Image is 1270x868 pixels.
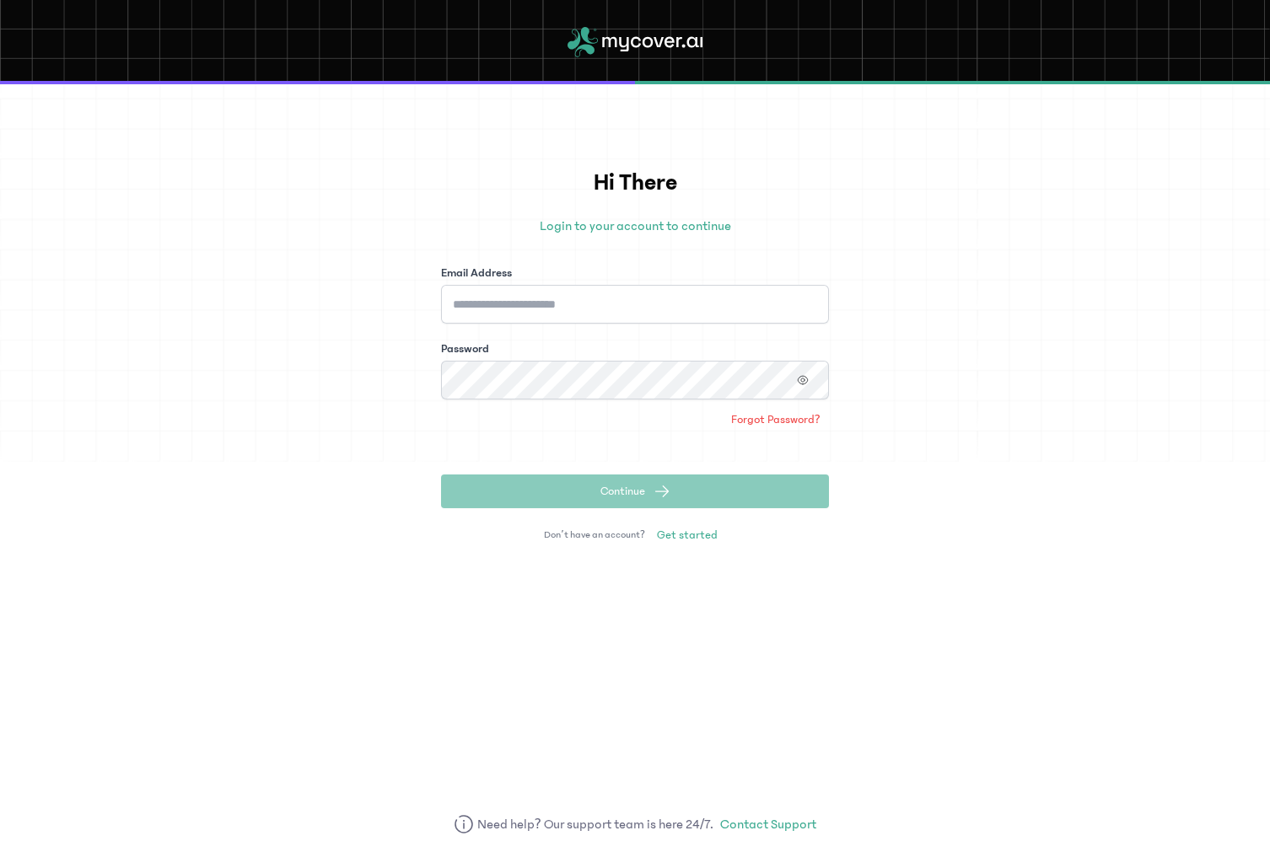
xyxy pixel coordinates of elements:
[441,340,489,357] label: Password
[731,411,821,428] span: Forgot Password?
[441,474,829,508] button: Continue
[648,522,726,549] a: Get started
[441,216,829,236] p: Login to your account to continue
[657,527,718,544] span: Get started
[720,814,816,834] a: Contact Support
[477,814,714,834] span: Need help? Our support team is here 24/7.
[723,406,829,433] a: Forgot Password?
[441,265,512,281] label: Email Address
[600,483,645,500] span: Continue
[441,165,829,201] h1: Hi There
[544,528,645,542] span: Don’t have an account?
